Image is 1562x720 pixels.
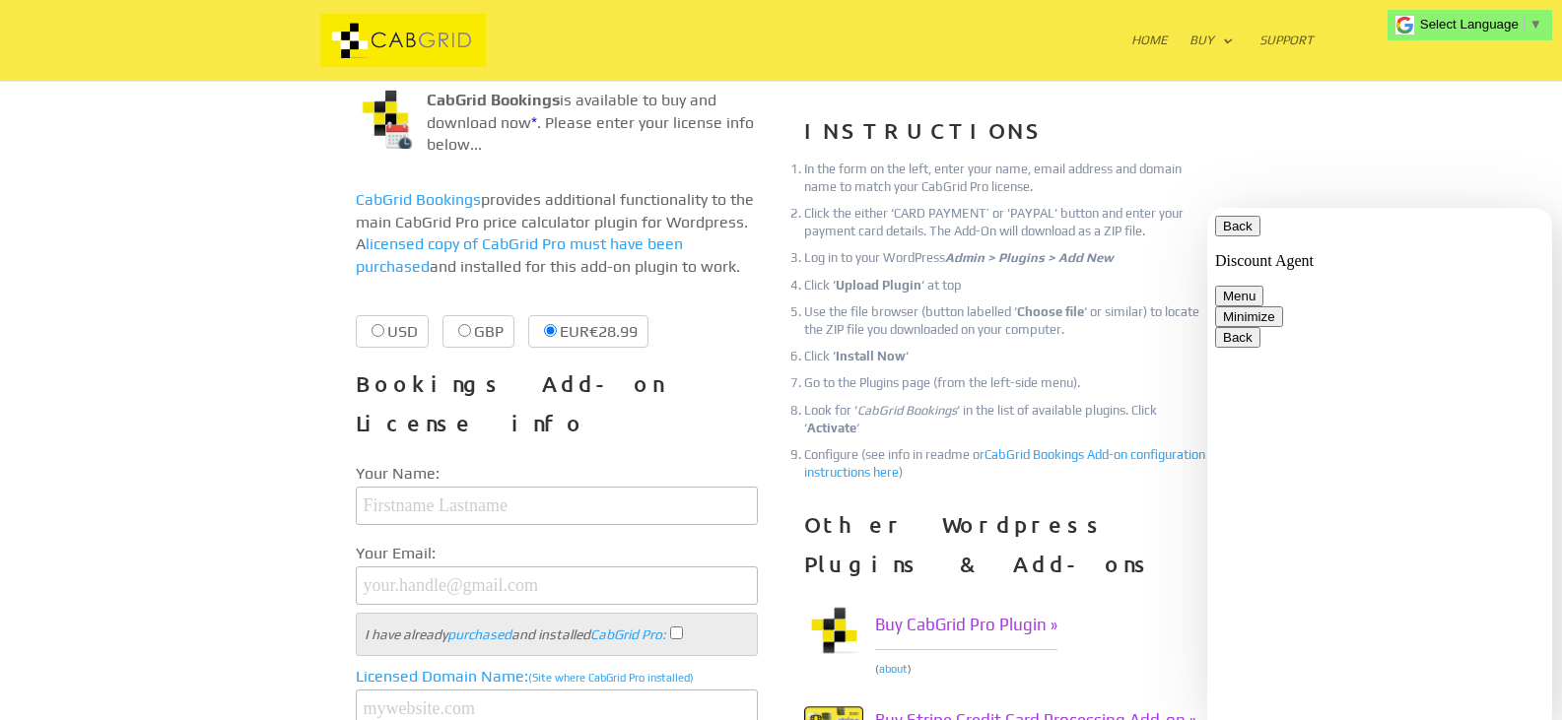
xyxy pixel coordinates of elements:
input: GBP [458,324,471,337]
a: licensed copy of CabGrid Pro must have been purchased [356,234,683,275]
h3: Bookings Add-on License info [356,364,758,452]
input: USD [372,324,384,337]
a: CabGrid Bookings [356,190,481,209]
iframe: chat widget [1207,208,1552,720]
input: your.handle@gmail.com [356,566,758,605]
p: provides additional functionality to the main CabGrid Pro price calculator plugin for Wordpress. ... [356,189,758,294]
h3: INSTRUCTIONS [804,111,1206,161]
strong: Choose file [1017,304,1084,319]
strong: Upload Plugin [836,278,921,293]
input: Firstname Lastname [356,487,758,525]
a: about [879,663,908,675]
input: EUR€28.99 [544,324,557,337]
strong: CabGrid Bookings [427,91,560,109]
a: Support [1259,33,1314,81]
em: CabGrid Bookings [857,403,957,418]
label: EUR [528,315,648,348]
span: (Site where CabGrid Pro installed) [528,672,694,684]
li: Log in to your WordPress [804,249,1206,267]
li: Look for ‘ ‘ in the list of available plugins. Click ‘ ‘ [804,402,1206,437]
span: €28.99 [589,322,638,341]
strong: Install Now [836,349,906,363]
a: CabGrid Bookings Add-on configuration instructions here [804,447,1205,480]
li: Click ‘ ‘ at top [804,277,1206,295]
a: Home [1131,33,1168,81]
li: Go to the Plugins page (from the left-side menu). [804,374,1206,392]
label: Your Email: [356,541,758,566]
a: purchased [447,626,511,642]
p: is available to buy and download now . Please enter your license info below... [356,90,758,171]
strong: Activate [807,421,856,435]
span: ​ [1524,17,1525,32]
li: Click the either ‘CARD PAYMENT’ or 'PAYPAL' button and enter your payment card details. The Add-O... [804,205,1206,240]
a: : [662,626,666,642]
span: ( ) [875,663,912,675]
label: GBP [442,315,514,348]
em: Admin > Plugins > Add New [945,250,1114,265]
li: Use the file browser (button labelled ‘ ‘ or similar) to locate the ZIP file you downloaded on yo... [804,303,1206,339]
li: Click ‘ ‘ [804,348,1206,365]
label: USD [356,315,429,348]
label: Licensed Domain Name: [356,664,758,689]
a: Buy [1189,33,1234,81]
li: In the form on the left, enter your name, email address and domain name to match your CabGrid Pro... [804,161,1206,196]
a: Select Language​ [1420,17,1542,32]
label: Your Name: [356,461,758,487]
img: Taxi Booking Wordpress Plugin [356,90,415,149]
li: Configure (see info in readme or ) [804,446,1206,482]
img: CabGrid Wordpress Plugin [804,601,863,660]
label: I have already and installed [365,626,666,642]
img: CabGrid [253,14,554,68]
span: Select Language [1420,17,1519,32]
h3: Other Wordpress Plugins & Add-ons [804,505,1206,593]
span: ▼ [1529,17,1542,32]
a: Buy CabGrid Pro Plugin » [875,601,1057,650]
a: CabGrid Pro [590,626,662,642]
